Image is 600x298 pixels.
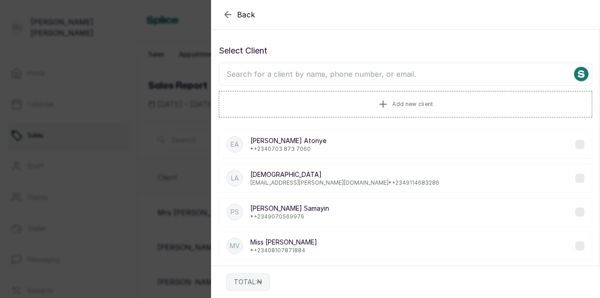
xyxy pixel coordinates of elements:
p: MV [230,241,240,250]
p: La [231,174,239,183]
button: Back [222,9,255,20]
button: Add new client [219,91,592,117]
input: Search for a client by name, phone number, or email. [219,63,592,85]
p: EA [231,140,239,149]
p: [PERSON_NAME] Atonye [250,136,326,145]
p: [PERSON_NAME] Samayin [250,204,329,213]
p: [EMAIL_ADDRESS][PERSON_NAME][DOMAIN_NAME] • +234 9114683286 [250,179,439,186]
p: PS [231,208,239,217]
p: Select Client [219,44,592,57]
span: Back [237,9,255,20]
p: [DEMOGRAPHIC_DATA] [250,170,439,179]
p: TOTAL: ₦ [234,277,262,287]
p: • +234 0703 873 7060 [250,145,326,153]
p: • +234 9070569976 [250,213,329,220]
p: Miss [PERSON_NAME] [250,238,317,247]
p: • +234 08107871884 [250,247,317,254]
span: Add new client [392,101,433,108]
